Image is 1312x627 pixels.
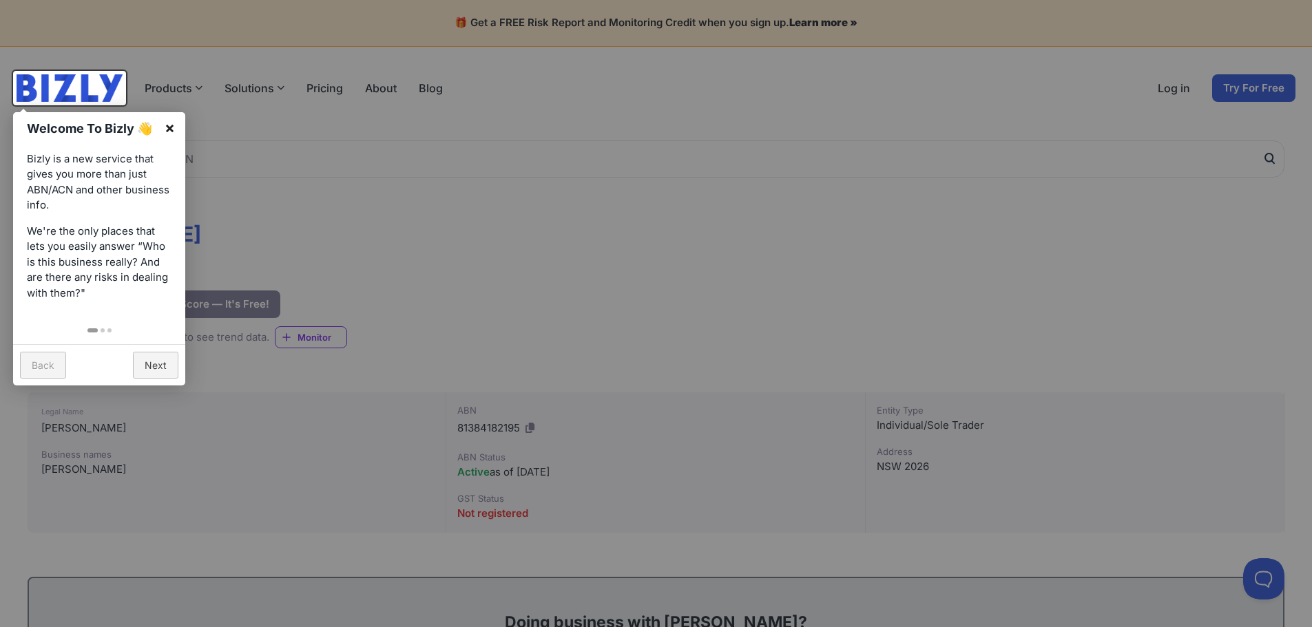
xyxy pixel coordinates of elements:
[27,151,171,213] p: Bizly is a new service that gives you more than just ABN/ACN and other business info.
[27,224,171,301] p: We're the only places that lets you easily answer “Who is this business really? And are there any...
[154,112,185,143] a: ×
[27,119,157,138] h1: Welcome To Bizly 👋
[133,352,178,379] a: Next
[20,352,66,379] a: Back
